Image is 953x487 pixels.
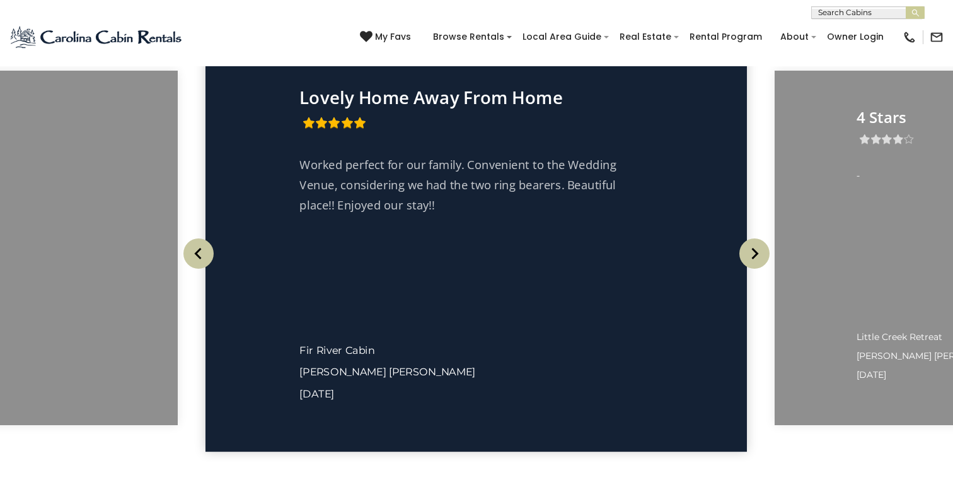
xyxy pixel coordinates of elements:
a: About [774,27,815,47]
button: Next [734,225,775,282]
a: Fir River Cabin [300,344,374,357]
img: mail-regular-black.png [930,30,944,44]
a: Local Area Guide [516,27,608,47]
a: Browse Rentals [427,27,511,47]
a: My Favs [360,30,414,44]
a: Real Estate [613,27,678,47]
p: Lovely Home Away From Home [300,88,653,108]
p: Worked perfect for our family. Convenient to the Wedding Venue, considering we had the two ring b... [300,155,653,216]
span: [PERSON_NAME] [300,366,386,379]
a: Rental Program [683,27,768,47]
span: [PERSON_NAME] [857,350,932,361]
img: phone-regular-black.png [903,30,916,44]
span: [PERSON_NAME] [389,366,475,379]
button: Previous [178,225,219,282]
img: arrow [183,238,214,269]
span: My Favs [375,30,411,44]
img: arrow [739,238,770,269]
span: [DATE] [857,369,886,380]
img: Blue-2.png [9,25,184,50]
a: Owner Login [821,27,890,47]
span: [DATE] [300,387,334,401]
span: Little Creek Retreat [857,331,942,343]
